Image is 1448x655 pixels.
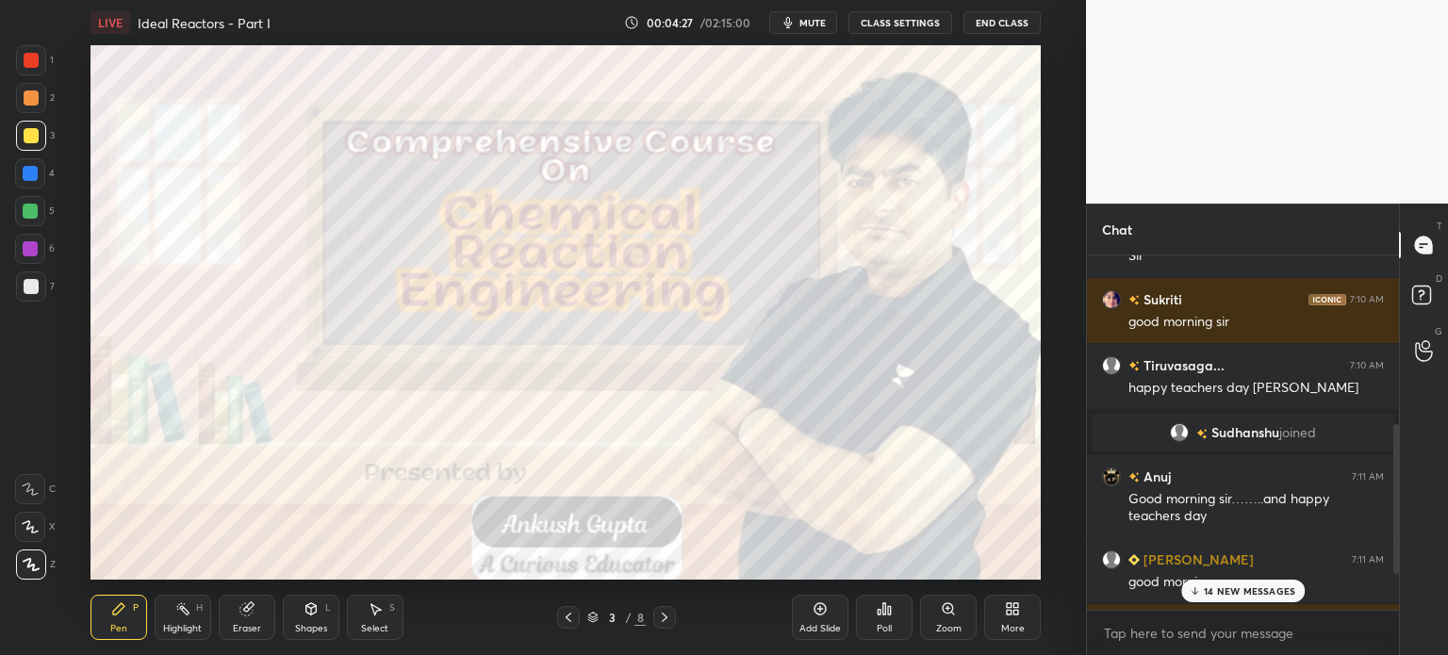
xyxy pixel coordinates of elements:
h6: Anuj [1140,467,1171,486]
div: Select [361,624,388,633]
img: no-rating-badge.077c3623.svg [1128,295,1140,305]
img: Learner_Badge_beginner_1_8b307cf2a0.svg [1128,554,1140,565]
h6: Tiruvasaga... [1140,355,1225,375]
img: default.png [1102,550,1121,569]
div: L [325,603,331,613]
h6: [PERSON_NAME] [1140,549,1254,569]
div: Pen [110,624,127,633]
div: 6 [15,234,55,264]
img: eba916843b38452c95f047c5b4b1dacb.jpg [1102,467,1121,486]
div: C [15,474,56,504]
div: 3 [16,121,55,151]
div: Z [16,549,56,580]
img: dcd189e2297f4630ba15fca319bc7422.74358919_3 [1102,290,1121,309]
button: mute [769,11,837,34]
img: iconic-dark.1390631f.png [1308,294,1346,305]
div: 4 [15,158,55,188]
div: S [389,603,395,613]
div: 7:11 AM [1352,471,1384,483]
span: mute [799,16,826,29]
div: Highlight [163,624,202,633]
button: CLASS SETTINGS [848,11,952,34]
h4: Ideal Reactors - Part I [138,14,271,32]
div: Add Slide [799,624,841,633]
div: 7 [16,271,55,302]
button: End Class [963,11,1041,34]
p: D [1436,271,1442,286]
p: G [1435,324,1442,338]
div: Eraser [233,624,261,633]
div: good morning sir [1128,313,1384,332]
div: 8 [634,609,646,626]
span: joined [1279,425,1316,440]
img: no-rating-badge.077c3623.svg [1196,429,1208,439]
div: grid [1087,255,1399,610]
img: default.png [1102,356,1121,375]
div: / [625,612,631,623]
div: 7:10 AM [1350,294,1384,305]
div: Good morning sir……..and happy teachers day [1128,490,1384,526]
div: 1 [16,45,54,75]
div: 7:11 AM [1352,554,1384,565]
div: More [1001,624,1025,633]
div: X [15,512,56,542]
div: LIVE [90,11,130,34]
div: good morning [1128,573,1384,592]
p: T [1437,219,1442,233]
div: 2 [16,83,55,113]
span: Sudhanshu [1211,425,1279,440]
p: 14 NEW MESSAGES [1204,585,1295,597]
div: 7:10 AM [1350,360,1384,371]
div: Zoom [936,624,962,633]
div: P [133,603,139,613]
p: Chat [1087,205,1147,254]
div: Shapes [295,624,327,633]
div: happy teachers day [PERSON_NAME] [1128,379,1384,398]
img: default.png [1170,423,1189,442]
div: Poll [877,624,892,633]
img: no-rating-badge.077c3623.svg [1128,361,1140,371]
div: 3 [602,612,621,623]
div: 5 [15,196,55,226]
img: no-rating-badge.077c3623.svg [1128,472,1140,483]
h6: Sukriti [1140,289,1182,309]
div: H [196,603,203,613]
